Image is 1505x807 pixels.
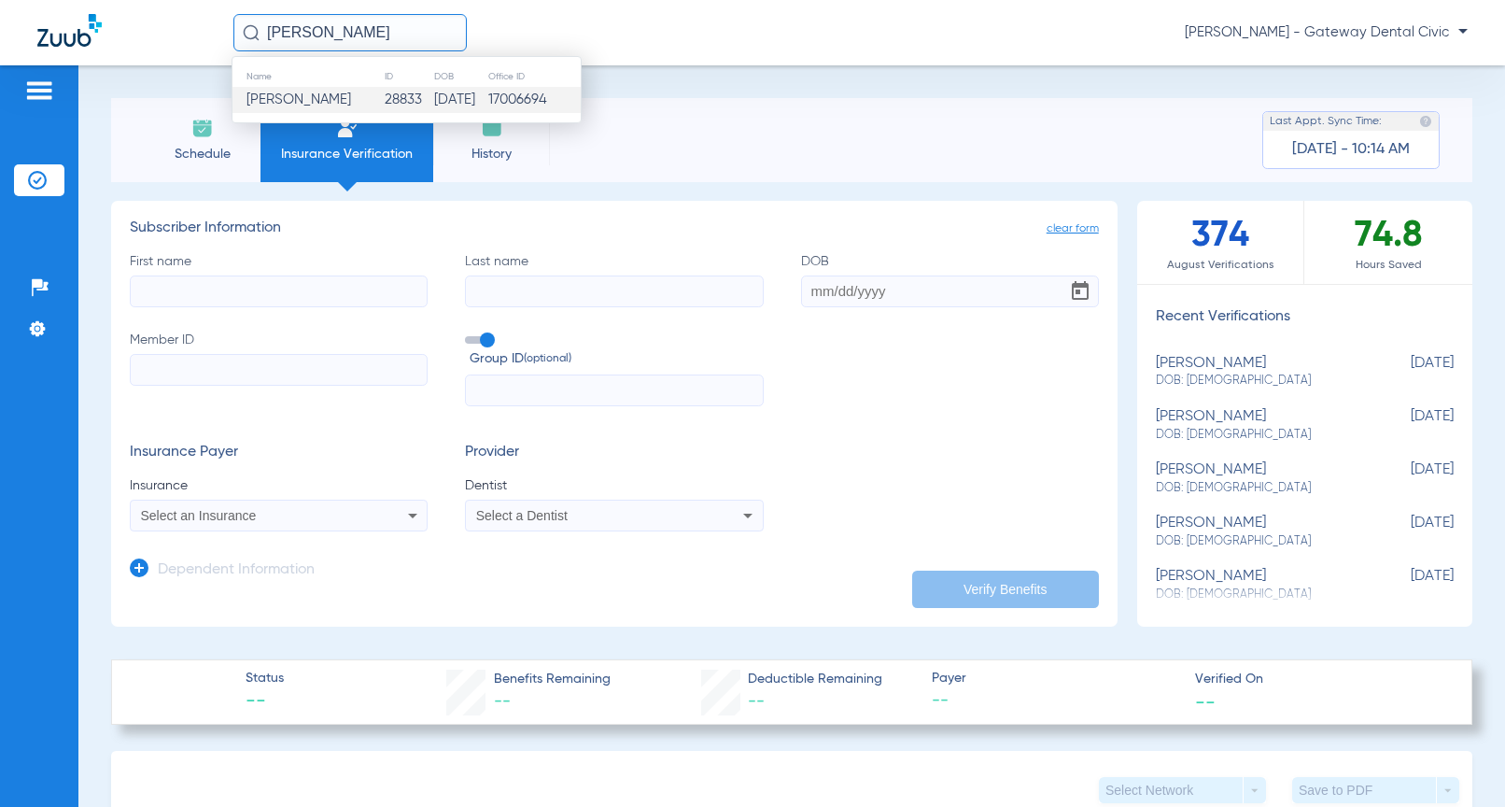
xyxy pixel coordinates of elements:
th: Name [232,66,384,87]
span: Insurance [130,476,428,495]
small: (optional) [524,349,571,369]
th: Office ID [487,66,581,87]
label: First name [130,252,428,307]
span: Deductible Remaining [748,670,882,689]
span: Group ID [470,349,763,369]
input: First name [130,276,428,307]
span: -- [932,689,1179,713]
span: Schedule [158,145,246,163]
span: [DATE] [1360,355,1454,389]
h3: Insurance Payer [130,444,428,462]
span: Select an Insurance [141,508,257,523]
span: [PERSON_NAME] - Gateway Dental Civic [1185,23,1468,42]
h3: Recent Verifications [1137,308,1472,327]
button: Open calendar [1062,273,1099,310]
div: [PERSON_NAME] [1156,461,1360,496]
input: Member ID [130,354,428,386]
span: Payer [932,669,1179,688]
th: DOB [433,66,487,87]
span: -- [246,689,284,715]
h3: Dependent Information [158,561,315,580]
td: [DATE] [433,87,487,113]
span: Benefits Remaining [494,670,611,689]
span: Select a Dentist [476,508,568,523]
span: Insurance Verification [274,145,419,163]
img: last sync help info [1419,115,1432,128]
div: [PERSON_NAME] [1156,568,1360,602]
span: Dentist [465,476,763,495]
div: 74.8 [1304,201,1472,284]
td: 28833 [384,87,433,113]
div: [PERSON_NAME] [1156,408,1360,443]
span: Verified On [1195,670,1442,689]
span: -- [1195,691,1216,711]
span: DOB: [DEMOGRAPHIC_DATA] [1156,373,1360,389]
h3: Subscriber Information [130,219,1099,238]
span: -- [494,693,511,710]
span: [DATE] [1360,408,1454,443]
span: -- [748,693,765,710]
img: hamburger-icon [24,79,54,102]
span: August Verifications [1137,256,1304,275]
th: ID [384,66,433,87]
label: Member ID [130,331,428,407]
h3: Provider [465,444,763,462]
span: [DATE] - 10:14 AM [1292,140,1410,159]
div: 374 [1137,201,1305,284]
span: DOB: [DEMOGRAPHIC_DATA] [1156,427,1360,444]
span: [DATE] [1360,568,1454,602]
label: Last name [465,252,763,307]
span: Status [246,669,284,688]
img: Search Icon [243,24,260,41]
span: [PERSON_NAME] [246,92,351,106]
input: DOBOpen calendar [801,276,1099,307]
span: Hours Saved [1304,256,1472,275]
img: Manual Insurance Verification [336,117,359,139]
span: DOB: [DEMOGRAPHIC_DATA] [1156,480,1360,497]
span: clear form [1047,219,1099,238]
label: DOB [801,252,1099,307]
div: [PERSON_NAME] [1156,355,1360,389]
div: [PERSON_NAME] [1156,515,1360,549]
td: 17006694 [487,87,581,113]
img: Schedule [191,117,214,139]
img: Zuub Logo [37,14,102,47]
span: History [447,145,536,163]
span: DOB: [DEMOGRAPHIC_DATA] [1156,533,1360,550]
span: [DATE] [1360,515,1454,549]
button: Verify Benefits [912,571,1099,608]
span: Last Appt. Sync Time: [1270,112,1382,131]
input: Last name [465,276,763,307]
input: Search for patients [233,14,467,51]
span: [DATE] [1360,461,1454,496]
img: History [481,117,503,139]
